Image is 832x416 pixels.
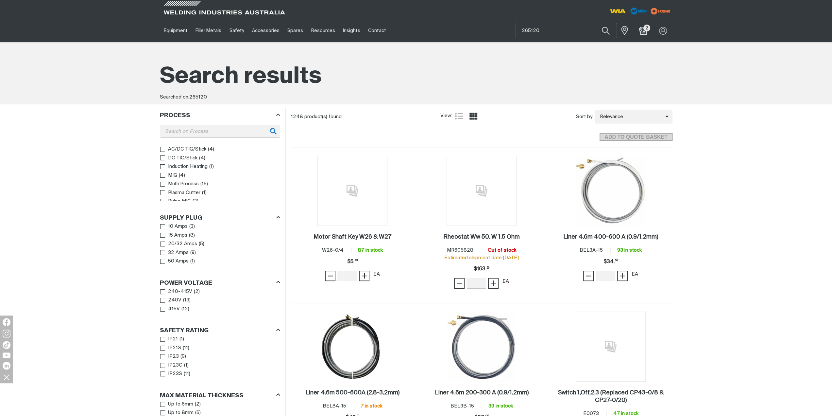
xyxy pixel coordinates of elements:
[183,297,191,304] span: ( 13 )
[160,280,212,287] h3: Power Voltage
[193,198,198,205] span: ( 2 )
[580,248,603,253] span: BEL3A-15
[160,344,181,353] a: IP21S
[168,146,206,153] span: AC/DC TIG/Stick
[160,213,280,222] div: Supply Plug
[600,133,672,141] button: Add selected products to the shopping cart
[3,341,10,349] img: TikTok
[443,234,520,240] h2: Rheostat Ww 50. W 1.5 Ohm
[160,335,280,378] ul: Safety Rating
[160,180,199,189] a: Multi Process
[181,305,189,313] span: ( 12 )
[595,23,617,38] button: Search products
[291,114,440,120] div: 1248
[179,335,184,343] span: ( 1 )
[603,255,618,268] div: Price
[447,312,517,382] img: Liner 4.6m 200-300 A (0.9/1.2mm)
[307,19,339,42] a: Resources
[200,180,208,188] span: ( 15 )
[160,296,182,305] a: 240V
[194,288,200,296] span: ( 2 )
[474,262,489,276] span: $163.
[490,278,497,289] span: +
[180,353,186,360] span: ( 9 )
[361,404,382,408] span: 7 in stock
[160,257,189,266] a: 50 Amps
[225,19,248,42] a: Safety
[160,62,672,91] h1: Search results
[160,231,188,240] a: 15 Amps
[160,287,193,296] a: 240-415V
[327,270,333,281] span: −
[455,112,463,120] a: List view
[502,278,509,285] div: EA
[1,371,12,383] img: hide socials
[168,232,187,239] span: 15 Amps
[447,248,473,253] span: MR605828
[248,19,283,42] a: Accessories
[3,330,10,337] img: Instagram
[576,156,646,226] img: Liner 4.6m 400-600 A (0.9/1.2mm)
[160,222,280,266] ul: Supply Plug
[160,240,197,248] a: 20/32 Amps
[291,108,672,125] section: Product list controls
[314,234,391,240] h2: Motor Shaft Key W26 & W27
[168,370,182,378] span: IP23S
[364,19,390,42] a: Contact
[603,255,618,268] span: $34.
[208,146,214,153] span: ( 4 )
[434,389,528,397] a: Liner 4.6m 200-300 A (0.9/1.2mm)
[160,391,280,400] div: Max Material Thickness
[617,248,642,253] span: 93 in stock
[168,401,193,408] span: Up to 6mm
[160,162,208,171] a: Induction Heating
[160,197,191,206] a: Pulse MIG
[168,223,188,230] span: 10 Amps
[160,326,280,335] div: Safety Rating
[168,288,192,296] span: 240-415V
[199,240,204,248] span: ( 5 )
[576,113,593,121] span: Sort by:
[600,133,671,141] span: ADD TO QUOTE BASKET
[160,112,190,119] h3: Process
[317,312,387,382] img: Liner 4.6m 500-600A (2.8-3.2mm)
[168,353,179,360] span: IP23
[190,258,195,265] span: ( 1 )
[199,154,205,162] span: ( 4 )
[595,113,665,121] span: Relevance
[160,19,192,42] a: Equipment
[190,249,196,257] span: ( 9 )
[3,362,10,370] img: LinkedIn
[563,233,658,241] a: Liner 4.6m 400-600 A (0.9/1.2mm)
[283,19,307,42] a: Spares
[184,362,189,369] span: ( 1 )
[440,112,452,120] span: View:
[168,335,178,343] span: IP21
[168,180,199,188] span: Multi Process
[323,404,346,408] span: BEL8A-15
[160,154,198,163] a: DC TIG/Stick
[322,248,344,253] span: W26-0/4
[317,156,387,226] img: No image for this product
[168,305,180,313] span: 415V
[355,259,358,262] sup: 43
[305,390,399,396] h2: Liner 4.6m 500-600A (2.8-3.2mm)
[189,232,195,239] span: ( 8 )
[291,125,672,143] section: Add to cart control
[358,248,383,253] span: 87 in stock
[189,95,207,99] span: 265120
[168,344,181,352] span: IP21S
[168,362,182,369] span: IP23C
[168,240,197,248] span: 20/32 Amps
[474,262,489,276] div: Price
[168,154,197,162] span: DC TIG/Stick
[613,411,638,416] span: 47 in stock
[434,390,528,396] h2: Liner 4.6m 200-300 A (0.9/1.2mm)
[576,312,646,382] img: No image for this product
[488,248,516,253] span: Out of stock
[160,145,207,154] a: AC/DC TIG/Stick
[168,297,181,304] span: 240V
[586,270,592,281] span: −
[202,189,207,197] span: ( 1 )
[168,258,189,265] span: 50 Amps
